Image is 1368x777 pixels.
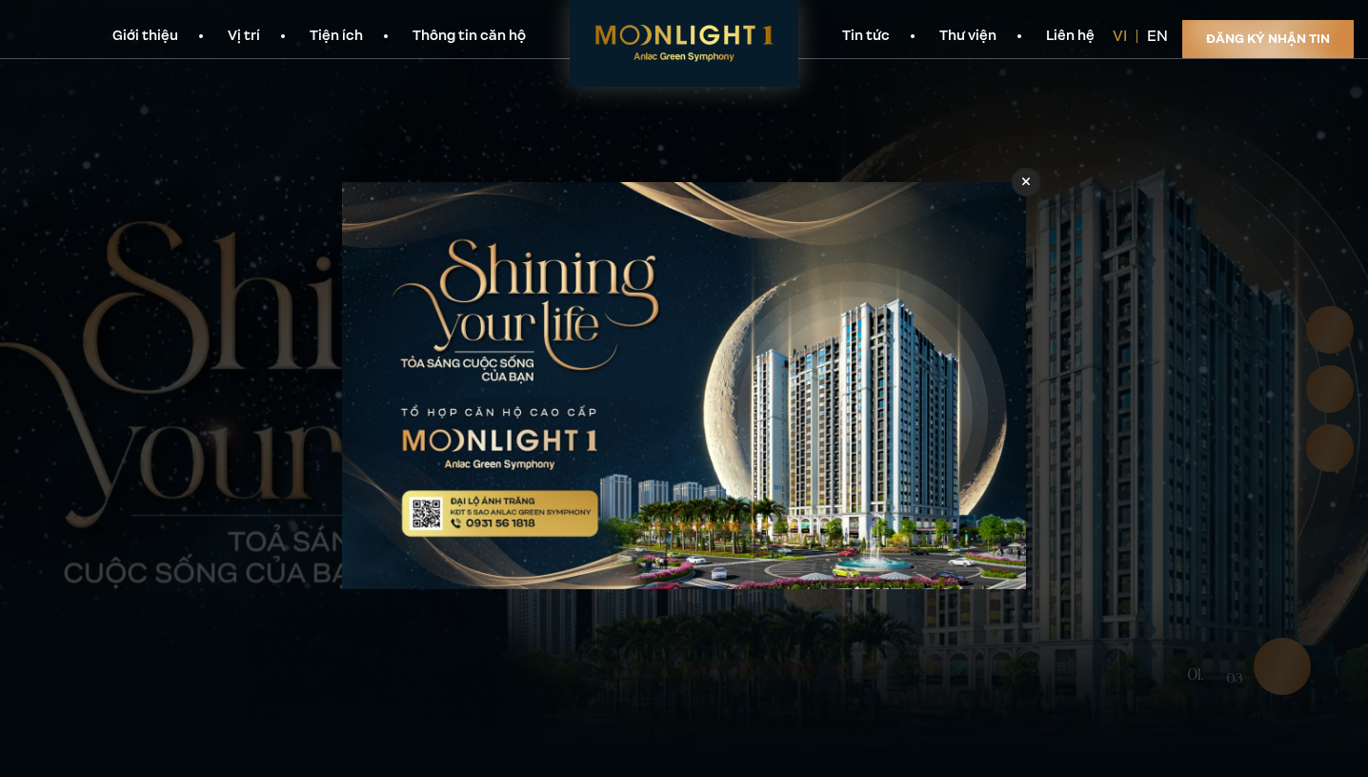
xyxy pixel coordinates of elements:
[285,27,388,47] a: Tiện ích
[88,27,203,47] a: Giới thiệu
[1147,26,1168,47] a: en
[1182,20,1354,58] a: Đăng ký nhận tin
[388,27,551,47] a: Thông tin căn hộ
[817,27,915,47] a: Tin tức
[203,27,285,47] a: Vị trí
[915,27,1021,47] a: Thư viện
[1021,27,1119,47] a: Liên hệ
[1113,26,1127,47] a: vi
